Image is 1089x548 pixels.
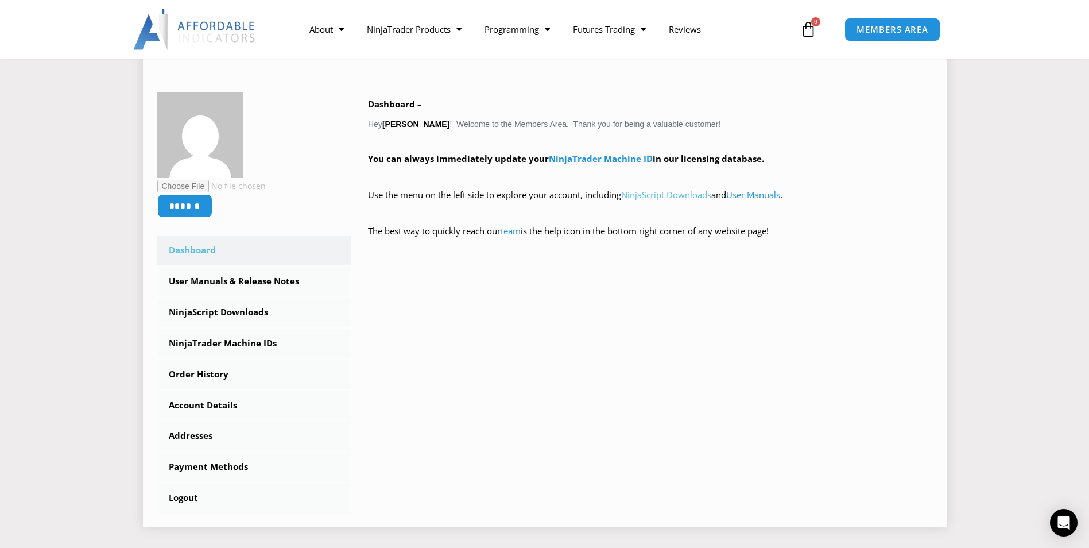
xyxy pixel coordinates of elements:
a: NinjaTrader Machine ID [549,153,653,164]
img: c842d17d540d0419d03c6b419e67161c0fce8f146a5c069058cfbcfdbd353929 [157,92,243,178]
nav: Menu [298,16,797,43]
p: The best way to quickly reach our is the help icon in the bottom right corner of any website page! [368,223,932,256]
nav: Account pages [157,236,351,513]
span: 0 [811,17,820,26]
a: 0 [783,13,834,46]
div: Open Intercom Messenger [1050,509,1078,537]
a: Reviews [657,16,712,43]
b: Dashboard – [368,98,422,110]
a: NinjaTrader Machine IDs [157,329,351,358]
a: NinjaScript Downloads [621,189,711,200]
a: Futures Trading [561,16,657,43]
a: Logout [157,483,351,513]
a: Order History [157,360,351,389]
strong: You can always immediately update your in our licensing database. [368,153,764,164]
p: Use the menu on the left side to explore your account, including and . [368,187,932,219]
a: User Manuals & Release Notes [157,267,351,296]
a: MEMBERS AREA [844,18,940,41]
a: Programming [473,16,561,43]
a: About [298,16,355,43]
a: Dashboard [157,236,351,265]
div: Hey ! Welcome to the Members Area. Thank you for being a valuable customer! [368,97,932,256]
a: NinjaScript Downloads [157,298,351,327]
img: LogoAI | Affordable Indicators – NinjaTrader [133,9,257,50]
a: User Manuals [726,189,780,200]
span: MEMBERS AREA [857,25,928,34]
a: Account Details [157,391,351,420]
a: team [501,225,521,237]
strong: [PERSON_NAME] [382,119,449,129]
a: Payment Methods [157,452,351,482]
a: Addresses [157,421,351,451]
a: NinjaTrader Products [355,16,473,43]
